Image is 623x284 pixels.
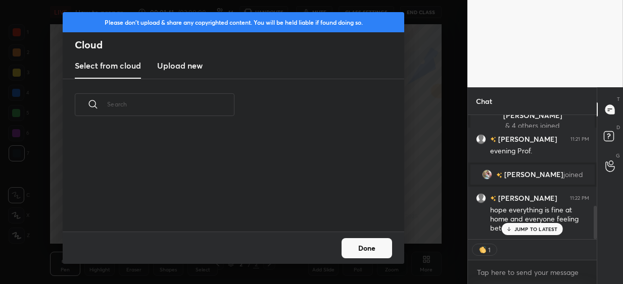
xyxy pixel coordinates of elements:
img: default.png [476,193,486,203]
img: default.png [476,134,486,144]
p: D [616,124,620,131]
h6: [PERSON_NAME] [496,134,557,144]
span: joined [563,171,583,179]
div: grid [468,115,597,239]
h2: Cloud [75,38,404,51]
img: no-rating-badge.077c3623.svg [490,137,496,142]
div: grid [63,128,392,232]
img: 188232305d11438db8a10b4521989835.jpg [482,169,492,180]
div: hope everything is fine at home and everyone feeling beter and well [490,205,589,234]
p: T [617,95,620,103]
h6: [PERSON_NAME] [496,193,557,203]
p: [PERSON_NAME], [PERSON_NAME] [476,103,589,120]
button: Done [342,238,392,258]
div: 1 [488,246,492,254]
p: & 4 others joined [476,122,589,130]
span: [PERSON_NAME] [504,171,563,179]
p: G [616,152,620,159]
div: 11:22 PM [570,195,589,201]
img: no-rating-badge.077c3623.svg [496,173,502,178]
div: evening Prof. [490,146,589,156]
img: clapping_hands.png [477,245,488,255]
img: no-rating-badge.077c3623.svg [490,196,496,201]
h3: Select from cloud [75,60,141,72]
p: Chat [468,88,500,115]
input: Search [107,83,234,126]
h3: Upload new [157,60,203,72]
p: JUMP TO LATEST [514,226,558,232]
div: Please don't upload & share any copyrighted content. You will be held liable if found doing so. [63,12,404,32]
div: 11:21 PM [570,136,589,142]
